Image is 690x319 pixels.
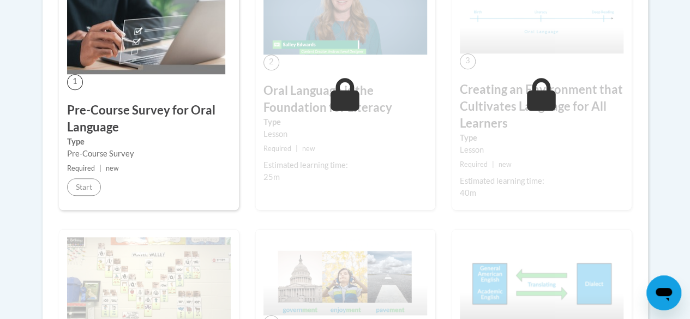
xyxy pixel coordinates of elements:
div: Lesson [460,144,623,156]
div: Estimated learning time: [263,159,427,171]
div: Lesson [263,128,427,140]
span: Required [263,145,291,153]
h3: Pre-Course Survey for Oral Language [67,102,231,136]
label: Type [460,132,623,144]
span: Required [460,160,488,168]
iframe: Button to launch messaging window [646,275,681,310]
label: Type [67,136,231,148]
div: Pre-Course Survey [67,148,231,160]
span: new [499,160,512,168]
h3: Oral Language is the Foundation for Literacy [263,82,427,116]
span: 40m [460,188,476,197]
span: new [106,164,119,172]
button: Start [67,178,101,196]
div: Estimated learning time: [460,175,623,187]
span: | [99,164,101,172]
span: 25m [263,172,280,182]
span: new [302,145,315,153]
label: Type [263,116,427,128]
span: | [492,160,494,168]
span: 3 [460,53,476,69]
span: Required [67,164,95,172]
span: 1 [67,74,83,90]
span: 2 [263,55,279,70]
span: | [296,145,298,153]
img: Course Image [263,237,427,315]
h3: Creating an Environment that Cultivates Language for All Learners [460,81,623,131]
